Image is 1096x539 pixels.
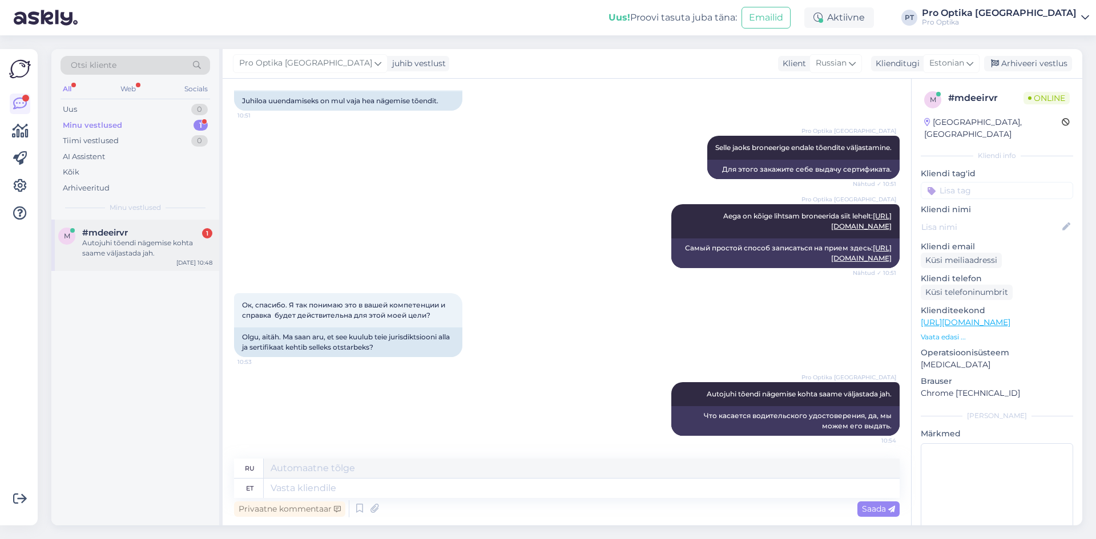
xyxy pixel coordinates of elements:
[1024,92,1070,104] span: Online
[930,95,936,104] span: m
[237,111,280,120] span: 10:51
[921,347,1073,359] p: Operatsioonisüsteem
[82,238,212,258] div: Autojuhi tõendi nägemise kohta saame väljastada jah.
[707,390,892,398] span: Autojuhi tõendi nägemise kohta saame väljastada jah.
[862,504,895,514] span: Saada
[176,258,212,267] div: [DATE] 10:48
[801,127,896,135] span: Pro Optika [GEOGRAPHIC_DATA]
[921,359,1073,371] p: [MEDICAL_DATA]
[245,459,255,478] div: ru
[723,212,892,230] span: Aega on kõige lihtsam broneerida siit lehelt:
[929,57,964,70] span: Estonian
[921,168,1073,180] p: Kliendi tag'id
[921,204,1073,216] p: Kliendi nimi
[63,135,119,147] div: Tiimi vestlused
[921,182,1073,199] input: Lisa tag
[237,358,280,366] span: 10:53
[853,436,896,445] span: 10:54
[715,143,892,152] span: Selle jaoks broneerige endale tõendite väljastamine.
[234,91,462,111] div: Juhiloa uuendamiseks on mul vaja hea nägemise tõendit.
[191,104,208,115] div: 0
[64,232,70,240] span: m
[921,273,1073,285] p: Kliendi telefon
[922,9,1077,18] div: Pro Optika [GEOGRAPHIC_DATA]
[609,11,737,25] div: Proovi tasuta juba täna:
[118,82,138,96] div: Web
[9,58,31,80] img: Askly Logo
[922,18,1077,27] div: Pro Optika
[388,58,446,70] div: juhib vestlust
[110,202,161,213] span: Minu vestlused
[853,269,896,277] span: Nähtud ✓ 10:51
[202,228,212,238] div: 1
[804,7,874,28] div: Aktiivne
[246,479,253,498] div: et
[63,183,110,194] div: Arhiveeritud
[82,228,128,238] span: #mdeeirvr
[63,167,79,178] div: Kõik
[234,327,462,357] div: Olgu, aitäh. Ma saan aru, et see kuulub teie jurisdiktsiooni alla ja sertifikaat kehtib selleks o...
[984,56,1072,71] div: Arhiveeri vestlus
[922,9,1089,27] a: Pro Optika [GEOGRAPHIC_DATA]Pro Optika
[921,285,1013,300] div: Küsi telefoninumbrit
[921,305,1073,317] p: Klienditeekond
[801,195,896,204] span: Pro Optika [GEOGRAPHIC_DATA]
[234,501,345,517] div: Privaatne kommentaar
[239,57,372,70] span: Pro Optika [GEOGRAPHIC_DATA]
[948,91,1024,105] div: # mdeeirvr
[816,57,847,70] span: Russian
[921,375,1073,387] p: Brauser
[921,387,1073,399] p: Chrome [TECHNICAL_ID]
[921,253,1002,268] div: Küsi meiliaadressi
[801,373,896,382] span: Pro Optika [GEOGRAPHIC_DATA]
[921,151,1073,161] div: Kliendi info
[671,406,900,436] div: Что касается водительского удостоверения, да, мы можем его выдать.
[194,120,208,131] div: 1
[742,7,791,29] button: Emailid
[242,301,447,319] span: Ок, спасибо. Я так понимаю это в вашей компетенции и справка будет действительна для этой моей цели?
[921,332,1073,342] p: Vaata edasi ...
[609,12,630,23] b: Uus!
[71,59,116,71] span: Otsi kliente
[671,238,900,268] div: Самый простой способ записаться на прием здесь:
[61,82,74,96] div: All
[707,160,900,179] div: Для этого закажите себе выдачу сертификата.
[921,428,1073,440] p: Märkmed
[182,82,210,96] div: Socials
[63,120,122,131] div: Minu vestlused
[921,241,1073,253] p: Kliendi email
[853,180,896,188] span: Nähtud ✓ 10:51
[921,411,1073,421] div: [PERSON_NAME]
[63,104,77,115] div: Uus
[778,58,806,70] div: Klient
[63,151,105,163] div: AI Assistent
[901,10,917,26] div: PT
[191,135,208,147] div: 0
[921,221,1060,233] input: Lisa nimi
[921,317,1010,327] a: [URL][DOMAIN_NAME]
[924,116,1062,140] div: [GEOGRAPHIC_DATA], [GEOGRAPHIC_DATA]
[871,58,920,70] div: Klienditugi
